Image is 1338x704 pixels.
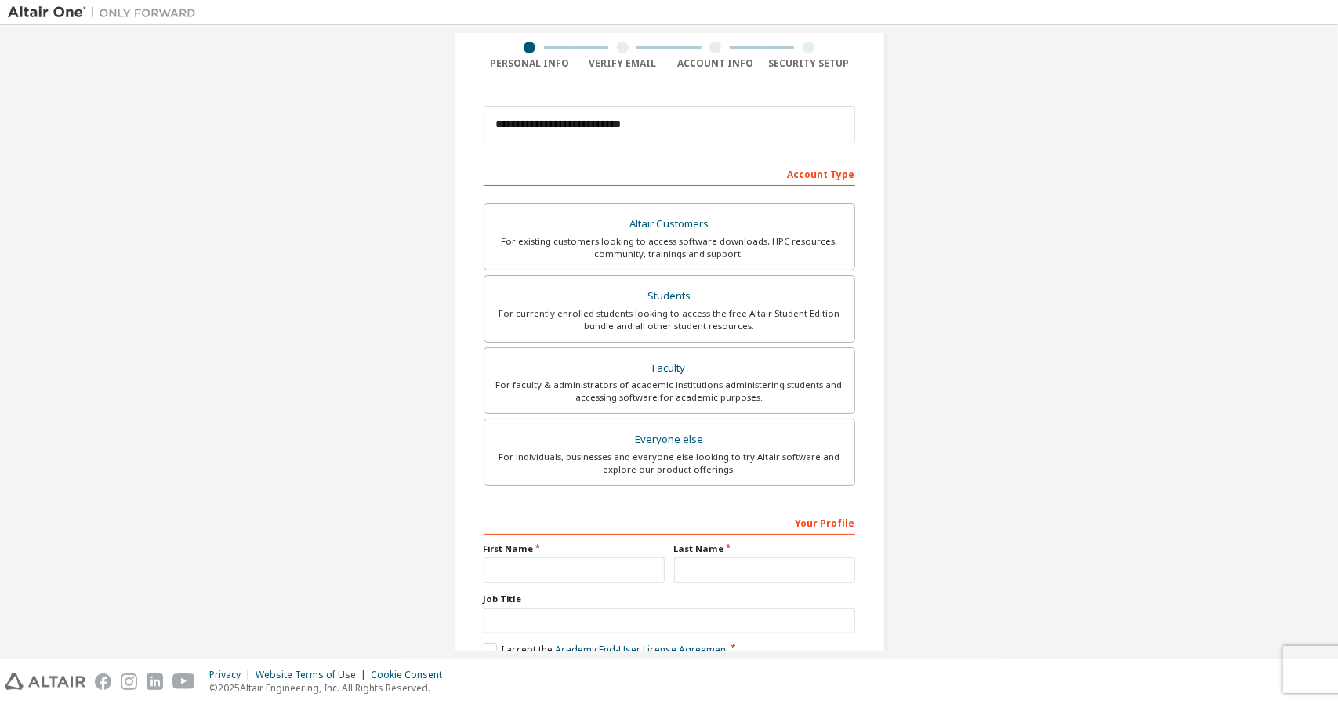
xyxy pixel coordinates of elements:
div: Faculty [494,357,845,379]
div: Cookie Consent [371,669,451,681]
div: Website Terms of Use [256,669,371,681]
div: Students [494,285,845,307]
div: Everyone else [494,429,845,451]
img: facebook.svg [95,673,111,690]
a: Academic End-User License Agreement [555,643,729,656]
div: Account Type [484,161,855,186]
p: © 2025 Altair Engineering, Inc. All Rights Reserved. [209,681,451,695]
img: youtube.svg [172,673,195,690]
div: For individuals, businesses and everyone else looking to try Altair software and explore our prod... [494,451,845,476]
div: Personal Info [484,57,577,70]
div: For existing customers looking to access software downloads, HPC resources, community, trainings ... [494,235,845,260]
img: altair_logo.svg [5,673,85,690]
label: Job Title [484,593,855,605]
div: Verify Email [576,57,669,70]
img: Altair One [8,5,204,20]
label: I accept the [484,643,729,656]
div: For currently enrolled students looking to access the free Altair Student Edition bundle and all ... [494,307,845,332]
img: linkedin.svg [147,673,163,690]
label: Last Name [674,543,855,555]
div: For faculty & administrators of academic institutions administering students and accessing softwa... [494,379,845,404]
div: Security Setup [762,57,855,70]
img: instagram.svg [121,673,137,690]
label: First Name [484,543,665,555]
div: Privacy [209,669,256,681]
div: Altair Customers [494,213,845,235]
div: Account Info [669,57,763,70]
div: Your Profile [484,510,855,535]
